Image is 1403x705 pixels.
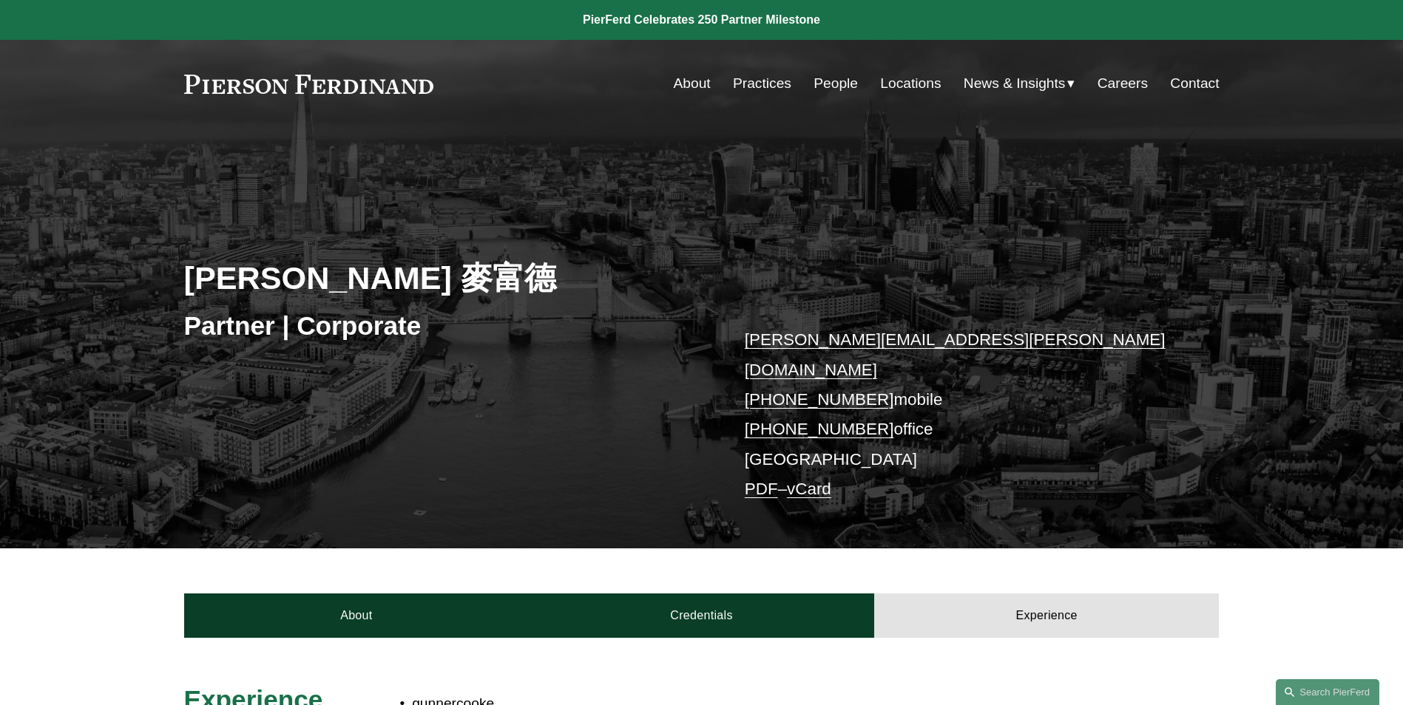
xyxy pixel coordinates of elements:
a: [PHONE_NUMBER] [745,420,894,438]
a: Search this site [1276,679,1379,705]
h3: Partner | Corporate [184,310,702,342]
a: Careers [1098,69,1148,98]
a: [PERSON_NAME][EMAIL_ADDRESS][PERSON_NAME][DOMAIN_NAME] [745,330,1166,378]
a: [PHONE_NUMBER] [745,390,894,409]
a: folder dropdown [964,69,1075,98]
a: About [184,593,530,638]
a: People [814,69,858,98]
a: Locations [880,69,941,98]
a: About [674,69,711,98]
a: Practices [733,69,791,98]
a: vCard [787,480,831,498]
a: PDF [745,480,778,498]
h2: [PERSON_NAME] 麥富德 [184,259,702,297]
a: Experience [874,593,1220,638]
a: Credentials [529,593,874,638]
span: News & Insights [964,71,1066,97]
p: mobile office [GEOGRAPHIC_DATA] – [745,325,1176,504]
a: Contact [1170,69,1219,98]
